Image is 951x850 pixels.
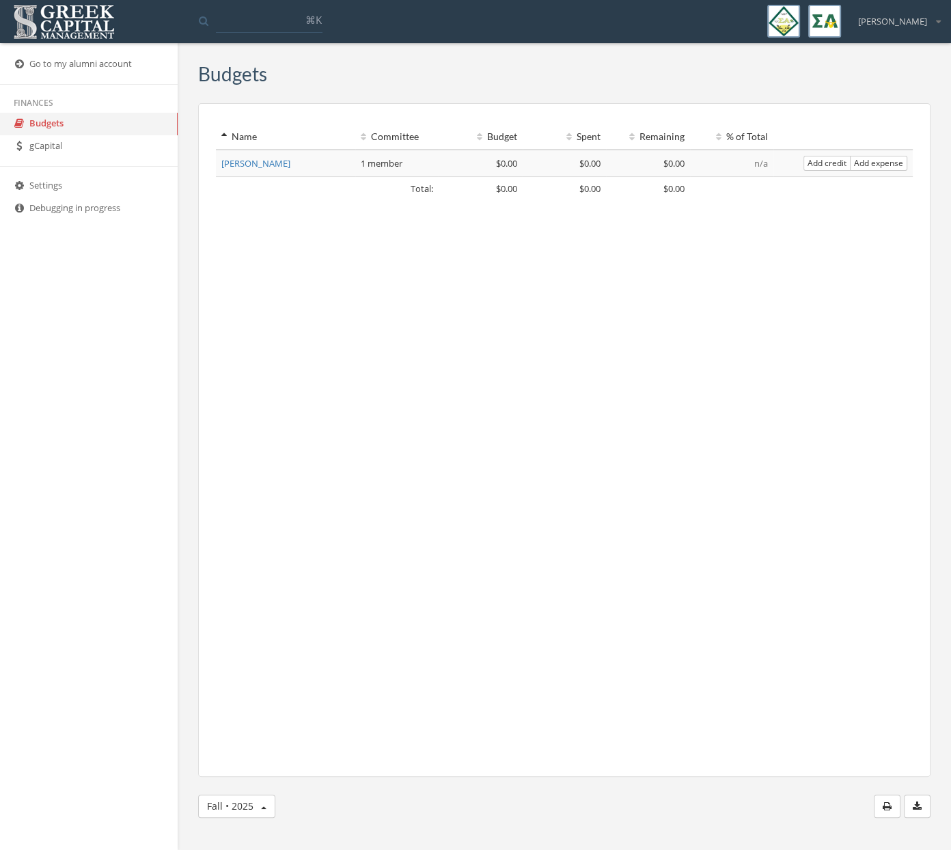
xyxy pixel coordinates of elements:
button: Fall • 2025 [198,795,275,818]
div: % of Total [695,130,768,143]
div: [PERSON_NAME] [849,5,941,28]
a: [PERSON_NAME] [221,157,290,169]
div: Committee [361,130,433,143]
span: $0.00 [663,182,685,195]
span: 1 member [361,157,402,169]
span: $0.00 [496,182,517,195]
span: ⌘K [305,13,322,27]
button: Add credit [803,156,851,171]
h3: Budgets [198,64,267,85]
span: $0.00 [496,157,517,169]
span: $0.00 [579,182,601,195]
div: Spent [528,130,601,143]
td: Total: [216,177,439,201]
span: $0.00 [663,157,685,169]
span: Fall • 2025 [207,799,253,812]
div: Remaining [611,130,684,143]
span: [PERSON_NAME] [858,15,927,28]
div: Name [221,130,350,143]
button: Add expense [850,156,907,171]
div: Budget [444,130,516,143]
span: $0.00 [579,157,601,169]
span: n/a [754,157,768,169]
